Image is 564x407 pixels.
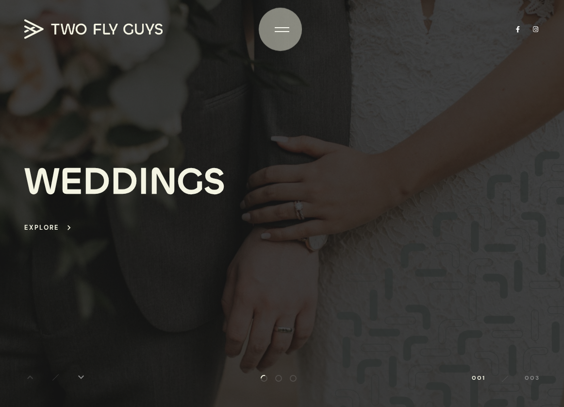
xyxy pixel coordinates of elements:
div: Go to slide 2 [275,375,282,382]
div: S [203,161,225,202]
div: N [149,161,177,202]
i: keyboard_arrow_down [75,372,87,383]
div: keyboard_arrow_right [64,222,74,232]
div: D [83,161,110,202]
div: Go to slide 3 [290,375,297,382]
a: Explore keyboard_arrow_right [24,221,74,233]
div: Previous slide [24,372,36,383]
div: Explore [24,221,59,233]
div: D [110,161,138,202]
a: TWO FLY GUYS MEDIA TWO FLY GUYS MEDIA [24,19,170,39]
div: I [138,161,149,202]
i: keyboard_arrow_up [24,372,36,383]
div: E [60,161,83,202]
div: Next slide [75,372,87,383]
div: Go to slide 1 [261,375,267,382]
div: W [24,161,60,202]
img: TWO FLY GUYS MEDIA [24,19,163,39]
div: G [177,161,203,202]
a: WEDDINGS [24,161,225,220]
